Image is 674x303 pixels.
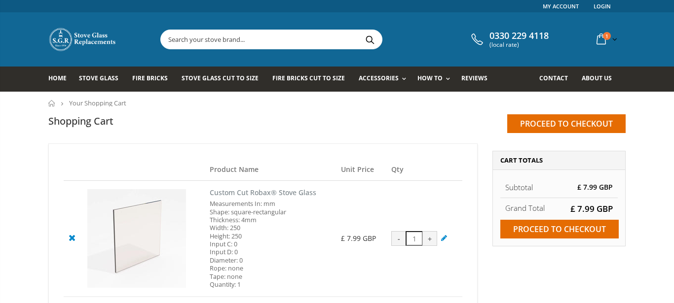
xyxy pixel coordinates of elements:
[489,31,549,41] span: 0330 229 4118
[336,159,386,181] th: Unit Price
[359,30,381,49] button: Search
[87,189,186,288] img: Custom Cut Robax® Stove Glass
[48,114,113,128] h1: Shopping Cart
[539,67,575,92] a: Contact
[341,234,376,243] span: £ 7.99 GBP
[132,74,168,82] span: Fire Bricks
[507,114,626,133] input: Proceed to checkout
[210,200,331,289] div: Measurements In: mm Shape: square-rectangular Thickness: 4mm Width: 250 Height: 250 Input C: 0 In...
[359,74,399,82] span: Accessories
[461,67,495,92] a: Reviews
[417,74,443,82] span: How To
[48,67,74,92] a: Home
[417,67,455,92] a: How To
[391,231,406,246] div: -
[182,74,258,82] span: Stove Glass Cut To Size
[570,203,613,214] span: £ 7.99 GBP
[582,74,612,82] span: About us
[461,74,487,82] span: Reviews
[79,67,126,92] a: Stove Glass
[182,67,265,92] a: Stove Glass Cut To Size
[505,182,533,192] span: Subtotal
[359,67,411,92] a: Accessories
[422,231,437,246] div: +
[603,32,611,40] span: 1
[577,182,613,192] span: £ 7.99 GBP
[539,74,568,82] span: Contact
[161,30,492,49] input: Search your stove brand...
[210,188,316,197] a: Custom Cut Robax® Stove Glass
[48,100,56,106] a: Home
[489,41,549,48] span: (local rate)
[69,99,126,107] span: Your Shopping Cart
[386,159,462,181] th: Qty
[48,27,117,52] img: Stove Glass Replacement
[205,159,336,181] th: Product Name
[505,203,545,213] strong: Grand Total
[79,74,118,82] span: Stove Glass
[500,156,543,165] span: Cart Totals
[469,31,549,48] a: 0330 229 4118 (local rate)
[48,74,67,82] span: Home
[132,67,175,92] a: Fire Bricks
[582,67,619,92] a: About us
[272,67,352,92] a: Fire Bricks Cut To Size
[593,30,619,49] a: 1
[500,220,619,238] input: Proceed to checkout
[272,74,345,82] span: Fire Bricks Cut To Size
